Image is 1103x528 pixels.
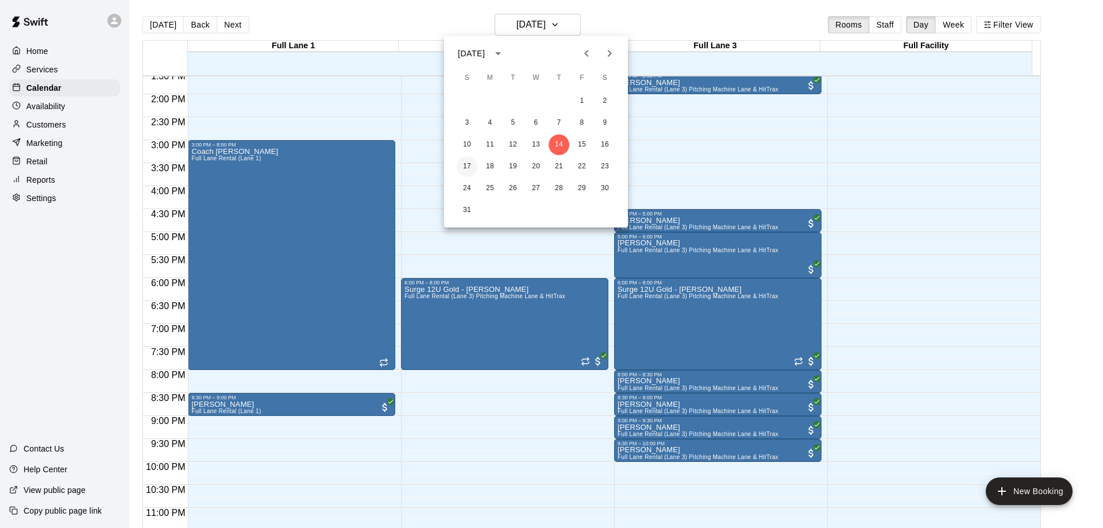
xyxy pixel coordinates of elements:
button: 7 [549,113,569,133]
button: 16 [595,134,615,155]
span: Sunday [457,67,477,90]
button: 11 [480,134,500,155]
button: 15 [572,134,592,155]
button: 4 [480,113,500,133]
button: 24 [457,178,477,199]
button: 23 [595,156,615,177]
button: 30 [595,178,615,199]
button: 13 [526,134,546,155]
button: 14 [549,134,569,155]
button: 21 [549,156,569,177]
button: 12 [503,134,523,155]
button: 25 [480,178,500,199]
button: calendar view is open, switch to year view [488,44,508,63]
button: 2 [595,91,615,111]
button: 28 [549,178,569,199]
button: 29 [572,178,592,199]
button: 26 [503,178,523,199]
button: 31 [457,200,477,221]
button: 9 [595,113,615,133]
span: Tuesday [503,67,523,90]
button: 10 [457,134,477,155]
button: 6 [526,113,546,133]
button: 1 [572,91,592,111]
span: Monday [480,67,500,90]
span: Wednesday [526,67,546,90]
span: Saturday [595,67,615,90]
button: 17 [457,156,477,177]
button: 22 [572,156,592,177]
button: 3 [457,113,477,133]
button: 18 [480,156,500,177]
button: 8 [572,113,592,133]
span: Friday [572,67,592,90]
button: 27 [526,178,546,199]
button: 19 [503,156,523,177]
button: 5 [503,113,523,133]
span: Thursday [549,67,569,90]
div: [DATE] [458,48,485,60]
button: Next month [598,42,621,65]
button: 20 [526,156,546,177]
button: Previous month [575,42,598,65]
